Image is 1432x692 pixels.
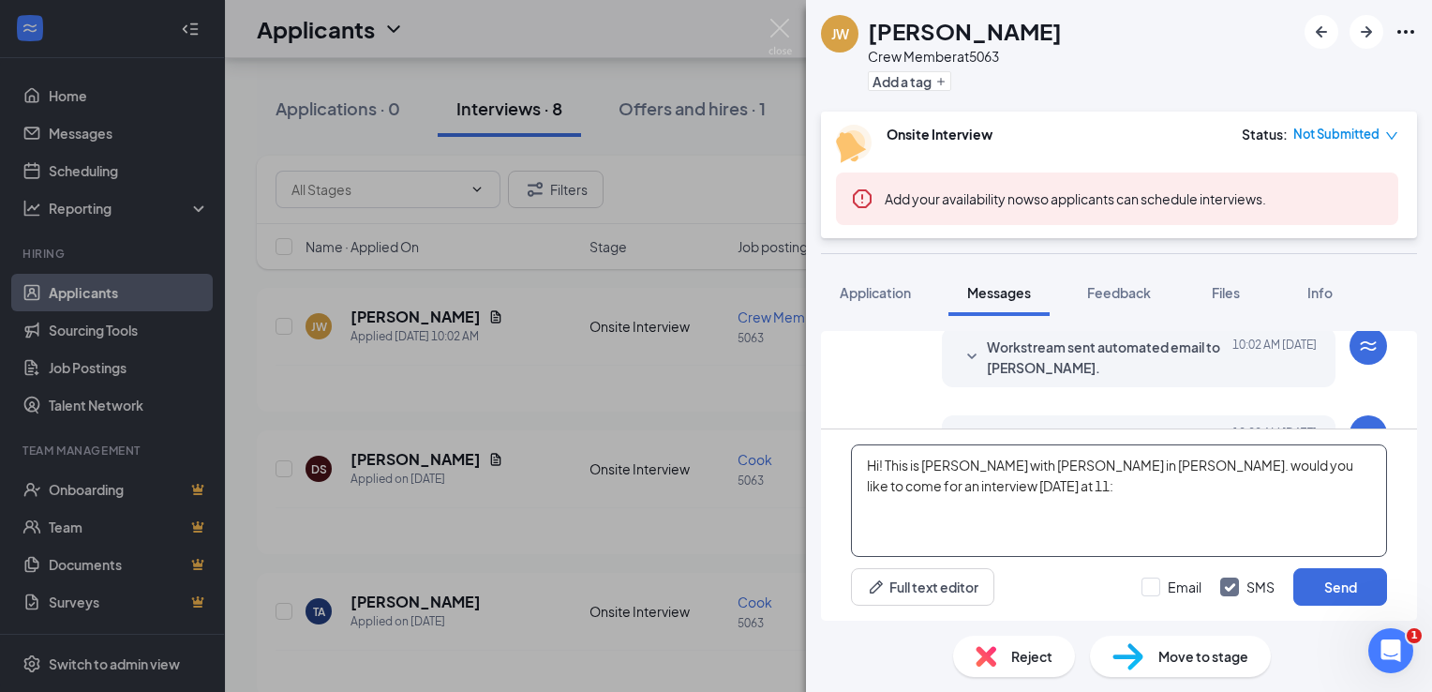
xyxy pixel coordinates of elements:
span: 1 [1407,628,1422,643]
button: ArrowLeftNew [1305,15,1338,49]
svg: Ellipses [1395,21,1417,43]
span: [DATE] 10:02 AM [1232,425,1317,466]
button: PlusAdd a tag [868,71,951,91]
iframe: Intercom live chat [1368,628,1413,673]
span: Workstream sent automated email to [PERSON_NAME]. [987,337,1232,378]
svg: ArrowRight [1355,21,1378,43]
svg: WorkstreamLogo [1357,423,1380,445]
span: Messages [967,284,1031,301]
svg: SmallChevronDown [961,346,983,369]
span: so applicants can schedule interviews. [885,190,1266,207]
div: Crew Member at 5063 [868,47,1062,66]
span: Workstream sent automated SMS to [PERSON_NAME]. [987,425,1232,466]
svg: ArrowLeftNew [1310,21,1333,43]
h1: [PERSON_NAME] [868,15,1062,47]
svg: Plus [935,76,947,87]
span: Info [1307,284,1333,301]
span: down [1385,129,1398,143]
svg: Error [851,188,873,210]
span: Feedback [1087,284,1151,301]
textarea: Hi! This is [PERSON_NAME] with [PERSON_NAME] in [PERSON_NAME]. would you like to come for an inte... [851,444,1387,557]
div: JW [831,24,849,43]
button: Send [1293,568,1387,606]
svg: Pen [867,578,886,596]
span: Reject [1011,646,1052,667]
span: [DATE] 10:02 AM [1232,337,1317,378]
b: Onsite Interview [887,126,992,143]
span: Files [1212,284,1240,301]
span: Application [840,284,911,301]
span: Not Submitted [1293,125,1380,143]
svg: WorkstreamLogo [1357,335,1380,357]
div: Status : [1242,125,1288,143]
button: Full text editorPen [851,568,994,606]
span: Move to stage [1158,646,1248,667]
button: Add your availability now [885,189,1034,208]
button: ArrowRight [1350,15,1383,49]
